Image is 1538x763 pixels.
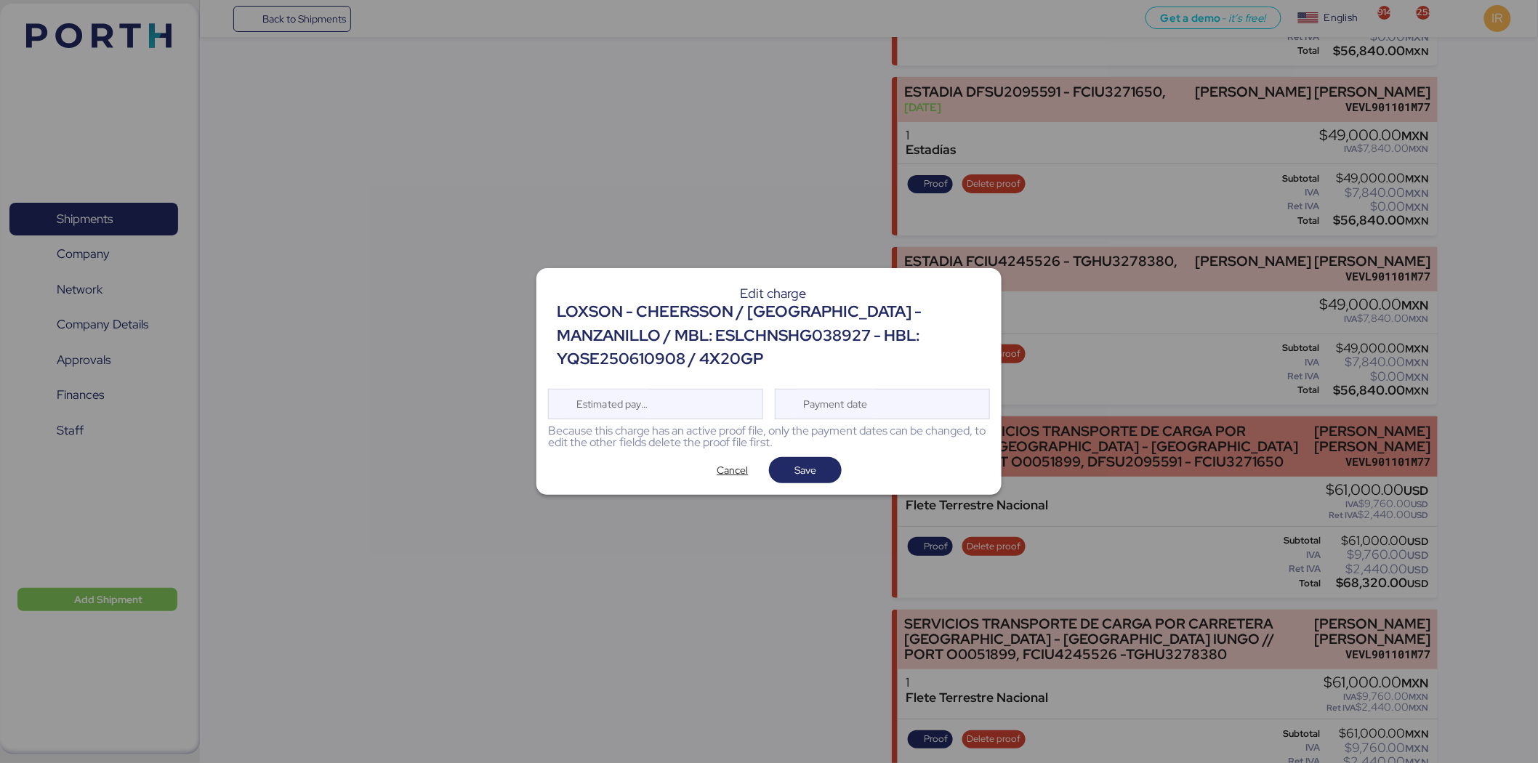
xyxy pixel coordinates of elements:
[557,300,990,371] div: LOXSON - CHEERSSON / [GEOGRAPHIC_DATA] - MANZANILLO / MBL: ESLCHNSHG038927 - HBL: YQSE250610908 /...
[696,457,769,483] button: Cancel
[717,461,749,479] span: Cancel
[548,425,990,448] div: Because this charge has an active proof file, only the payment dates can be changed, to edit the ...
[557,287,990,300] div: Edit charge
[794,461,816,479] span: Save
[769,457,842,483] button: Save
